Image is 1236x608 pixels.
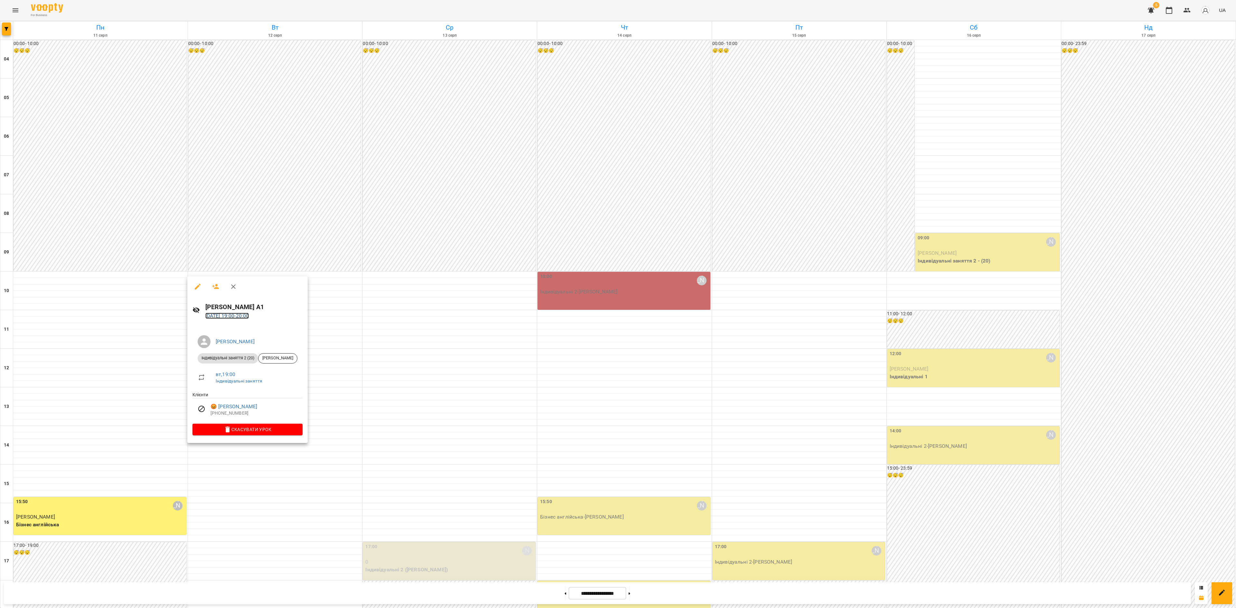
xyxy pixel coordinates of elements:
[198,426,297,433] span: Скасувати Урок
[198,355,258,361] span: Індивідуальні заняття 2 (20)
[258,353,297,364] div: [PERSON_NAME]
[192,424,303,435] button: Скасувати Урок
[216,371,235,377] a: вт , 19:00
[192,392,303,424] ul: Клієнти
[258,355,297,361] span: [PERSON_NAME]
[211,410,303,417] p: [PHONE_NUMBER]
[211,403,257,410] a: 😡 [PERSON_NAME]
[205,302,303,312] h6: [PERSON_NAME] А1
[198,405,205,413] svg: Візит скасовано
[216,378,262,383] a: Індивідуальні заняття
[205,313,249,319] a: [DATE] 19:00-20:00
[216,338,255,345] a: [PERSON_NAME]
